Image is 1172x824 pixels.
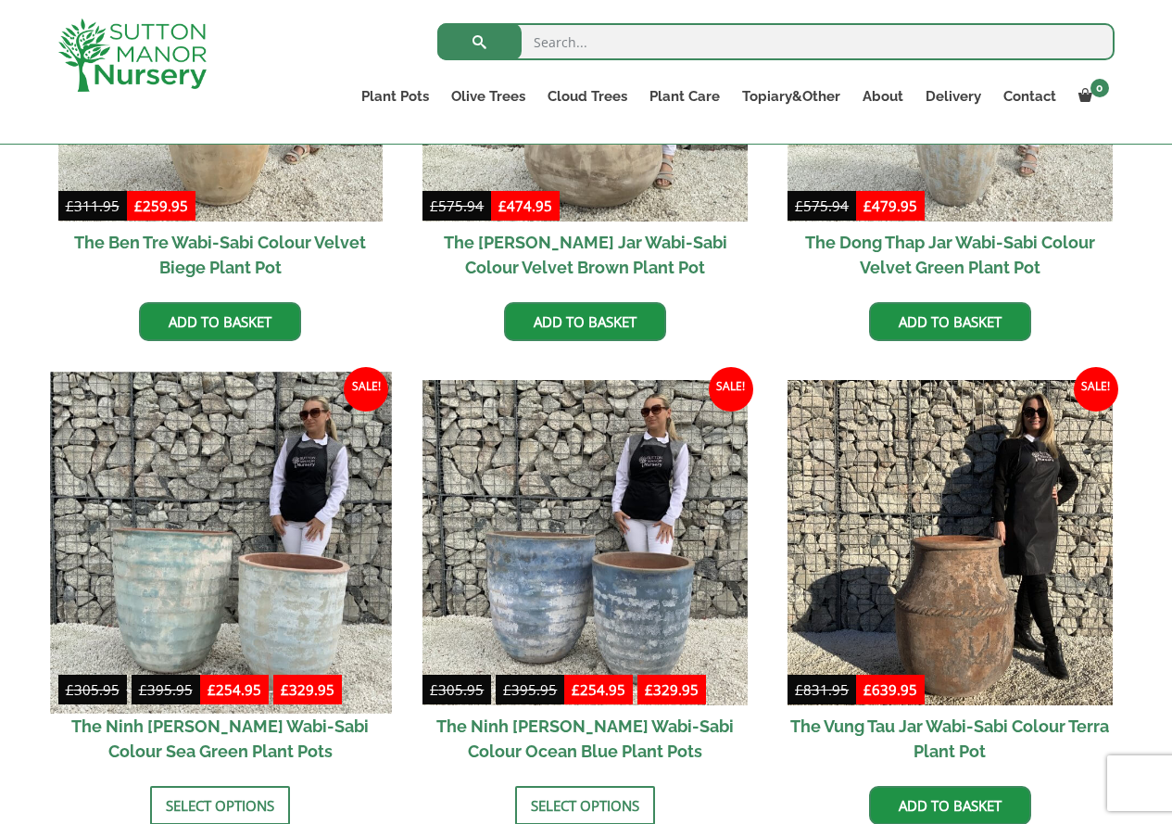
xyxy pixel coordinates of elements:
[430,680,438,699] span: £
[564,678,706,705] ins: -
[851,83,914,109] a: About
[1090,79,1109,97] span: 0
[788,705,1113,772] h2: The Vung Tau Jar Wabi-Sabi Colour Terra Plant Pot
[200,678,342,705] ins: -
[645,680,653,699] span: £
[572,680,625,699] bdi: 254.95
[281,680,334,699] bdi: 329.95
[422,678,564,705] del: -
[58,678,200,705] del: -
[208,680,216,699] span: £
[437,23,1115,60] input: Search...
[66,196,120,215] bdi: 311.95
[498,196,507,215] span: £
[430,196,484,215] bdi: 575.94
[50,372,391,713] img: The Ninh Binh Wabi-Sabi Colour Sea Green Plant Pots
[139,680,147,699] span: £
[139,302,301,341] a: Add to basket: “The Ben Tre Wabi-Sabi Colour Velvet Biege Plant Pot”
[503,680,557,699] bdi: 395.95
[788,380,1113,705] img: The Vung Tau Jar Wabi-Sabi Colour Terra Plant Pot
[645,680,699,699] bdi: 329.95
[709,367,753,412] span: Sale!
[795,196,849,215] bdi: 575.94
[66,680,74,699] span: £
[208,680,261,699] bdi: 254.95
[134,196,188,215] bdi: 259.95
[1067,83,1115,109] a: 0
[430,196,438,215] span: £
[536,83,638,109] a: Cloud Trees
[788,380,1113,772] a: Sale! The Vung Tau Jar Wabi-Sabi Colour Terra Plant Pot
[795,680,849,699] bdi: 831.95
[863,196,872,215] span: £
[503,680,511,699] span: £
[869,302,1031,341] a: Add to basket: “The Dong Thap Jar Wabi-Sabi Colour Velvet Green Plant Pot”
[795,680,803,699] span: £
[863,680,917,699] bdi: 639.95
[504,302,666,341] a: Add to basket: “The Binh Duong Jar Wabi-Sabi Colour Velvet Brown Plant Pot”
[795,196,803,215] span: £
[422,222,748,288] h2: The [PERSON_NAME] Jar Wabi-Sabi Colour Velvet Brown Plant Pot
[344,367,388,412] span: Sale!
[422,380,748,772] a: Sale! £305.95-£395.95 £254.95-£329.95 The Ninh [PERSON_NAME] Wabi-Sabi Colour Ocean Blue Plant Pots
[863,196,917,215] bdi: 479.95
[139,680,193,699] bdi: 395.95
[58,19,207,92] img: logo
[863,680,872,699] span: £
[498,196,552,215] bdi: 474.95
[731,83,851,109] a: Topiary&Other
[914,83,992,109] a: Delivery
[58,222,384,288] h2: The Ben Tre Wabi-Sabi Colour Velvet Biege Plant Pot
[281,680,289,699] span: £
[422,705,748,772] h2: The Ninh [PERSON_NAME] Wabi-Sabi Colour Ocean Blue Plant Pots
[788,222,1113,288] h2: The Dong Thap Jar Wabi-Sabi Colour Velvet Green Plant Pot
[440,83,536,109] a: Olive Trees
[992,83,1067,109] a: Contact
[430,680,484,699] bdi: 305.95
[134,196,143,215] span: £
[1074,367,1118,412] span: Sale!
[638,83,731,109] a: Plant Care
[66,680,120,699] bdi: 305.95
[58,380,384,772] a: Sale! £305.95-£395.95 £254.95-£329.95 The Ninh [PERSON_NAME] Wabi-Sabi Colour Sea Green Plant Pots
[66,196,74,215] span: £
[350,83,440,109] a: Plant Pots
[422,380,748,705] img: The Ninh Binh Wabi-Sabi Colour Ocean Blue Plant Pots
[572,680,580,699] span: £
[58,705,384,772] h2: The Ninh [PERSON_NAME] Wabi-Sabi Colour Sea Green Plant Pots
